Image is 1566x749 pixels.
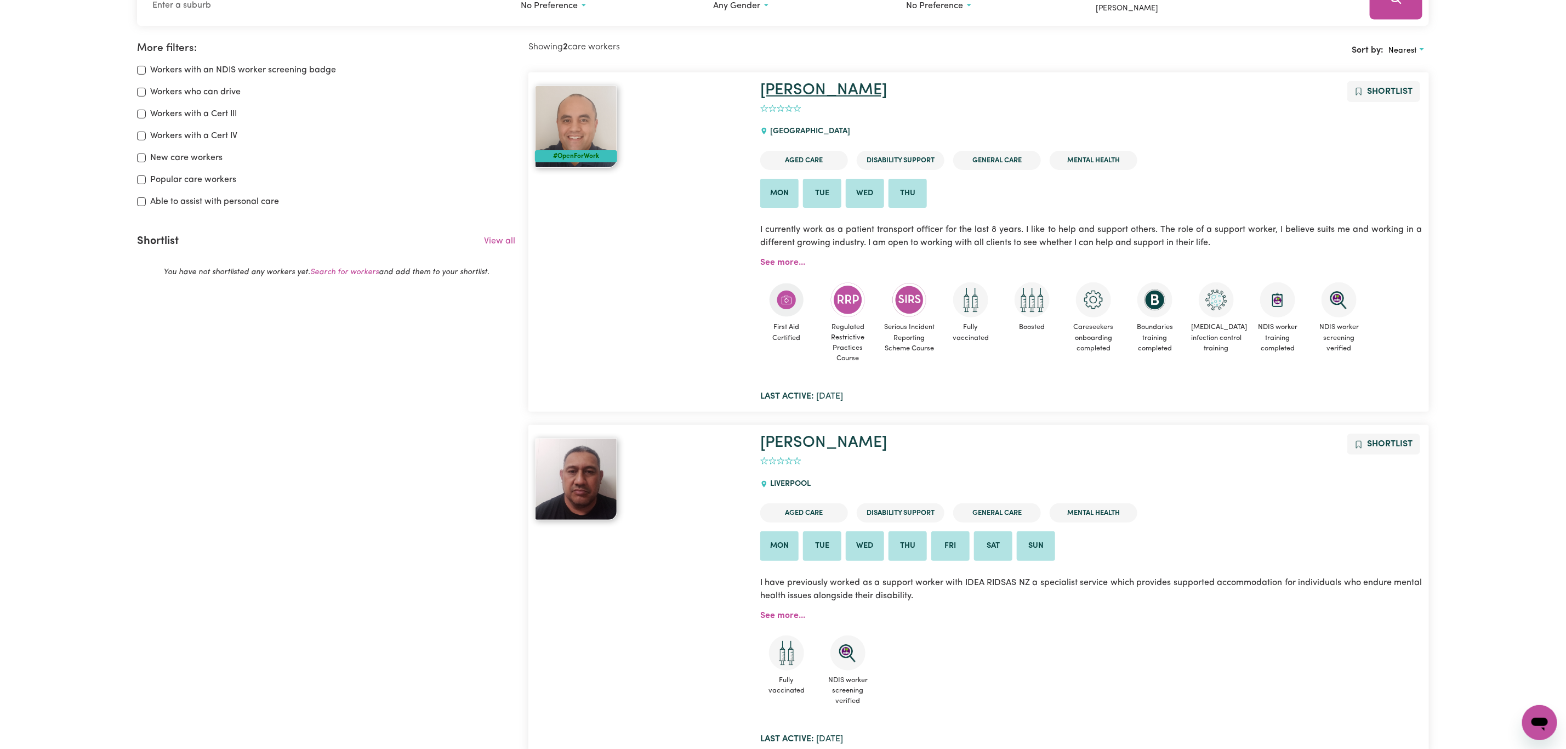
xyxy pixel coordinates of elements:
span: NDIS worker screening verified [1313,317,1365,358]
span: [DATE] [760,735,843,744]
h2: Showing care workers [528,42,978,53]
div: #OpenForWork [535,150,617,162]
img: Care and support worker has received booster dose of COVID-19 vaccination [1015,282,1050,317]
span: Serious Incident Reporting Scheme Course [883,317,936,358]
input: Enter keywords, e.g. full name, interests [1092,1,1354,18]
li: Available on Sat [974,531,1012,561]
iframe: Button to launch messaging window, conversation in progress [1522,705,1557,740]
div: [GEOGRAPHIC_DATA] [760,117,857,146]
span: Regulated Restrictive Practices Course [822,317,874,368]
label: Workers with a Cert III [150,107,237,121]
a: Lawrence #OpenForWork [535,86,747,168]
b: Last active: [760,392,814,401]
span: NDIS worker screening verified [822,671,874,711]
div: add rating by typing an integer from 0 to 5 or pressing arrow keys [760,103,801,115]
label: Workers with an NDIS worker screening badge [150,64,336,77]
li: Mental Health [1050,151,1137,170]
li: Available on Tue [803,179,841,208]
img: Care and support worker has received 2 doses of COVID-19 vaccine [953,282,988,317]
img: Care and support worker has completed First Aid Certification [769,282,804,317]
img: CS Academy: Regulated Restrictive Practices course completed [830,282,865,317]
h2: Shortlist [137,235,179,248]
span: [DATE] [760,392,843,401]
span: First Aid Certified [760,317,813,347]
div: add rating by typing an integer from 0 to 5 or pressing arrow keys [760,455,801,468]
img: Care and support worker has received 2 doses of COVID-19 vaccine [769,635,804,671]
a: [PERSON_NAME] [760,435,887,451]
label: New care workers [150,151,223,164]
li: Available on Mon [760,179,799,208]
img: View Lawrence 's profile [535,438,617,520]
a: Lawrence [535,438,747,520]
span: Fully vaccinated [760,671,813,700]
p: I have previously worked as a support worker with IDEA RIDSAS NZ a specialist service which provi... [760,570,1422,609]
li: Available on Mon [760,531,799,561]
p: I currently work as a patient transport officer for the last 8 years. I like to help and support ... [760,217,1422,256]
a: See more... [760,258,805,267]
li: Available on Thu [889,179,927,208]
label: Workers who can drive [150,86,241,99]
li: General Care [953,503,1041,523]
img: NDIS Worker Screening Verified [1322,282,1357,317]
a: View all [484,237,515,246]
span: Shortlist [1368,87,1413,96]
li: Disability Support [857,503,944,523]
img: CS Academy: Careseekers Onboarding course completed [1076,282,1111,317]
button: Sort search results [1384,42,1429,59]
a: [PERSON_NAME] [760,82,887,98]
label: Popular care workers [150,173,236,186]
li: Available on Tue [803,531,841,561]
span: Boundaries training completed [1129,317,1181,358]
li: Available on Sun [1017,531,1055,561]
b: Last active: [760,735,814,744]
span: NDIS worker training completed [1251,317,1304,358]
label: Workers with a Cert IV [150,129,237,143]
li: Available on Thu [889,531,927,561]
a: See more... [760,611,805,620]
b: 2 [563,43,568,52]
span: Shortlist [1368,440,1413,449]
label: Able to assist with personal care [150,195,279,208]
span: No preference [906,2,963,11]
li: General Care [953,151,1041,170]
img: CS Academy: Introduction to NDIS Worker Training course completed [1260,282,1295,317]
span: Careseekers onboarding completed [1067,317,1120,358]
li: Mental Health [1050,503,1137,523]
h2: More filters: [137,42,515,55]
li: Available on Wed [846,531,884,561]
li: Available on Wed [846,179,884,208]
li: Disability Support [857,151,944,170]
img: NDIS Worker Screening Verified [830,635,865,671]
li: Available on Fri [931,531,970,561]
img: CS Academy: Serious Incident Reporting Scheme course completed [892,282,927,317]
a: Search for workers [310,268,379,276]
img: View Lawrence 's profile [535,86,617,168]
span: Fully vaccinated [944,317,997,347]
img: CS Academy: Boundaries in care and support work course completed [1137,282,1172,317]
span: No preference [521,2,578,11]
li: Aged Care [760,151,848,170]
span: Boosted [1006,317,1058,337]
span: Sort by: [1352,46,1384,55]
img: CS Academy: COVID-19 Infection Control Training course completed [1199,282,1234,317]
button: Add to shortlist [1347,81,1420,102]
li: Aged Care [760,503,848,523]
span: Any gender [714,2,761,11]
span: [MEDICAL_DATA] infection control training [1190,317,1243,358]
span: Nearest [1389,47,1417,55]
em: You have not shortlisted any workers yet. and add them to your shortlist. [163,268,489,276]
button: Add to shortlist [1347,434,1420,455]
div: LIVERPOOL [760,469,817,499]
